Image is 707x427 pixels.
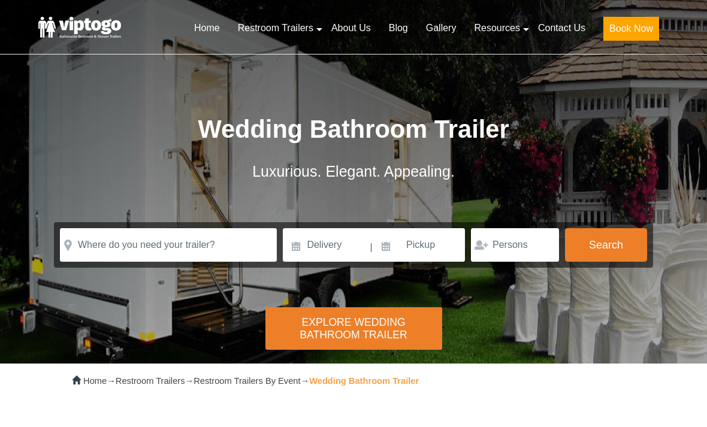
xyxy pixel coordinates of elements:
span: Luxurious. Elegant. Appealing. [252,163,455,180]
a: Restroom Trailers By Event [194,376,300,386]
input: Delivery [283,228,368,262]
span: | [370,228,373,267]
input: Persons [471,228,559,262]
input: Pickup [374,228,465,262]
span: Wedding Bathroom Trailer [198,115,509,143]
button: Book Now [603,17,659,41]
a: Contact Us [529,15,594,41]
a: Blog [380,15,417,41]
a: Book Now [594,15,668,48]
span: → → → [83,376,419,386]
button: Search [565,228,647,262]
div: Explore Wedding Bathroom Trailer [265,307,442,350]
a: About Us [322,15,380,41]
a: Gallery [417,15,466,41]
a: Restroom Trailers [229,15,322,41]
input: Where do you need your trailer? [60,228,277,262]
a: Resources [465,15,528,41]
a: Home [185,15,229,41]
button: Live Chat [659,379,707,427]
strong: Wedding Bathroom Trailer [309,376,419,386]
